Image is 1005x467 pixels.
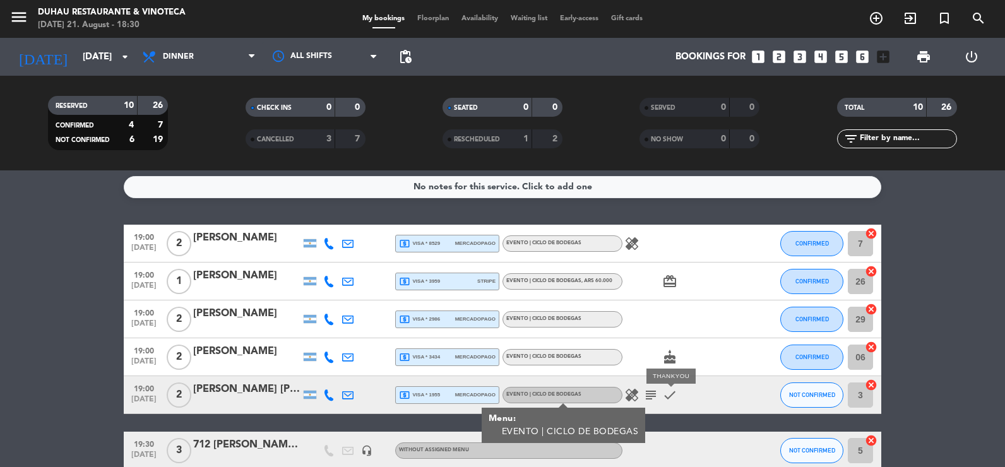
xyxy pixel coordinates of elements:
[789,447,835,454] span: NOT CONFIRMED
[845,105,864,111] span: TOTAL
[128,305,160,319] span: 19:00
[193,343,300,360] div: [PERSON_NAME]
[56,103,88,109] span: RESERVED
[167,382,191,408] span: 2
[398,49,413,64] span: pending_actions
[399,352,440,363] span: visa * 3434
[167,307,191,332] span: 2
[937,11,952,26] i: turned_in_not
[326,103,331,112] strong: 0
[128,281,160,296] span: [DATE]
[193,268,300,284] div: [PERSON_NAME]
[399,447,469,452] span: Without assigned menu
[153,101,165,110] strong: 26
[859,132,956,146] input: Filter by name...
[454,105,478,111] span: SEATED
[971,11,986,26] i: search
[128,229,160,244] span: 19:00
[502,425,639,439] div: EVENTO | CICLO DE BODEGAS
[605,15,649,22] span: Gift cards
[128,357,160,372] span: [DATE]
[643,387,658,403] i: subject
[506,278,612,283] span: EVENTO | CICLO DE BODEGAS
[128,395,160,410] span: [DATE]
[941,103,954,112] strong: 26
[875,49,891,65] i: add_box
[651,136,683,143] span: NO SHOW
[257,136,294,143] span: CANCELLED
[662,274,677,289] i: card_giftcard
[812,49,829,65] i: looks_4
[506,316,581,321] span: EVENTO | CICLO DE BODEGAS
[504,15,554,22] span: Waiting list
[948,38,996,76] div: LOG OUT
[913,103,923,112] strong: 10
[413,180,592,194] div: No notes for this service. Click to add one
[865,341,877,353] i: cancel
[455,315,496,323] span: mercadopago
[792,49,808,65] i: looks_3
[193,305,300,322] div: [PERSON_NAME]
[128,451,160,465] span: [DATE]
[56,137,110,143] span: NOT CONFIRMED
[193,437,300,453] div: 712 [PERSON_NAME] GIH
[455,391,496,399] span: mercadopago
[257,105,292,111] span: CHECK INS
[771,49,787,65] i: looks_two
[865,265,877,278] i: cancel
[129,135,134,144] strong: 6
[399,276,410,287] i: local_atm
[795,353,829,360] span: CONFIRMED
[167,345,191,370] span: 2
[124,101,134,110] strong: 10
[399,389,410,401] i: local_atm
[749,103,757,112] strong: 0
[117,49,133,64] i: arrow_drop_down
[9,8,28,27] i: menu
[552,134,560,143] strong: 2
[581,278,612,283] span: , ARS 60.000
[399,238,410,249] i: local_atm
[624,387,639,403] i: healing
[750,49,766,65] i: looks_one
[523,103,528,112] strong: 0
[128,267,160,281] span: 19:00
[128,436,160,451] span: 19:30
[780,307,843,332] button: CONFIRMED
[780,438,843,463] button: NOT CONFIRMED
[193,230,300,246] div: [PERSON_NAME]
[167,438,191,463] span: 3
[454,136,500,143] span: RESCHEDULED
[624,236,639,251] i: healing
[506,392,581,397] span: EVENTO | CICLO DE BODEGAS
[355,103,362,112] strong: 0
[780,231,843,256] button: CONFIRMED
[662,350,677,365] i: cake
[865,379,877,391] i: cancel
[128,319,160,334] span: [DATE]
[916,49,931,64] span: print
[489,412,639,425] div: Menu:
[9,43,76,71] i: [DATE]
[326,134,331,143] strong: 3
[167,231,191,256] span: 2
[56,122,94,129] span: CONFIRMED
[128,381,160,395] span: 19:00
[749,134,757,143] strong: 0
[651,105,675,111] span: SERVED
[506,240,581,245] span: EVENTO | CICLO DE BODEGAS
[355,134,362,143] strong: 7
[399,276,440,287] span: visa * 3959
[780,269,843,294] button: CONFIRMED
[361,445,372,456] i: headset_mic
[795,316,829,322] span: CONFIRMED
[163,52,194,61] span: Dinner
[865,434,877,447] i: cancel
[552,103,560,112] strong: 0
[193,381,300,398] div: [PERSON_NAME] [PERSON_NAME]
[9,8,28,31] button: menu
[903,11,918,26] i: exit_to_app
[865,227,877,240] i: cancel
[399,389,440,401] span: visa * 1955
[795,278,829,285] span: CONFIRMED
